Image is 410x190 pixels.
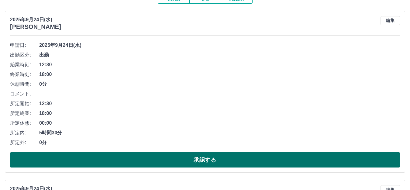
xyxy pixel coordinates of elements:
[39,61,400,68] span: 12:30
[10,23,61,30] h3: [PERSON_NAME]
[39,119,400,127] span: 00:00
[10,90,39,98] span: コメント:
[10,51,39,59] span: 出勤区分:
[10,100,39,107] span: 所定開始:
[10,16,61,23] p: 2025年9月24日(水)
[39,71,400,78] span: 18:00
[39,100,400,107] span: 12:30
[10,119,39,127] span: 所定休憩:
[10,81,39,88] span: 休憩時間:
[381,16,400,25] button: 編集
[10,42,39,49] span: 申請日:
[39,129,400,136] span: 5時間30分
[39,51,400,59] span: 出勤
[10,129,39,136] span: 所定内:
[10,139,39,146] span: 所定外:
[39,81,400,88] span: 0分
[10,71,39,78] span: 終業時刻:
[10,152,400,168] button: 承認する
[39,42,400,49] span: 2025年9月24日(水)
[10,61,39,68] span: 始業時刻:
[39,110,400,117] span: 18:00
[10,110,39,117] span: 所定終業:
[39,139,400,146] span: 0分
